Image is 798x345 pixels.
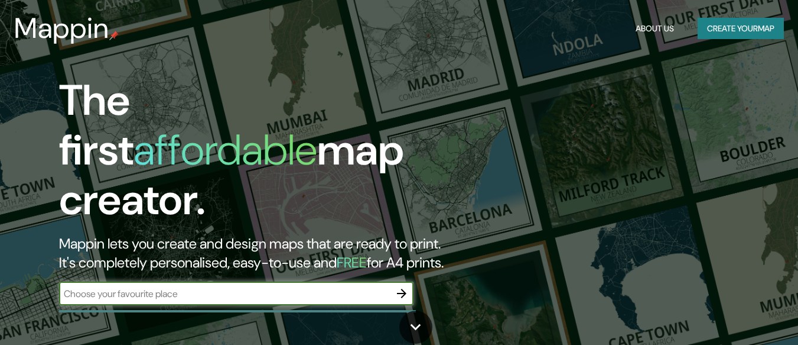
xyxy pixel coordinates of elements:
[337,253,367,272] h5: FREE
[698,18,784,40] button: Create yourmap
[59,76,458,234] h1: The first map creator.
[59,287,390,301] input: Choose your favourite place
[109,31,119,40] img: mappin-pin
[631,18,679,40] button: About Us
[133,122,317,178] h1: affordable
[14,12,109,45] h3: Mappin
[59,234,458,272] h2: Mappin lets you create and design maps that are ready to print. It's completely personalised, eas...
